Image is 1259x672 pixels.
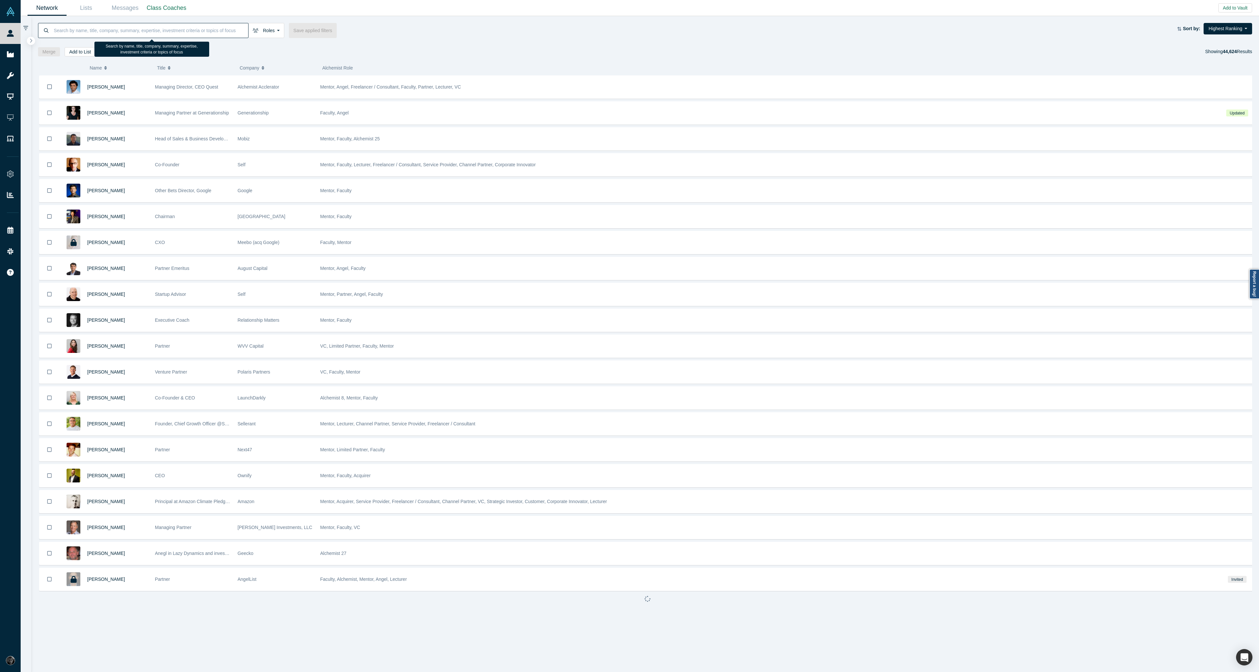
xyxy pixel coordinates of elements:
span: Mentor, Faculty, Acquirer [320,473,371,478]
span: Faculty, Angel [320,110,349,115]
span: Title [157,61,166,75]
span: Invited [1228,576,1246,583]
span: Anegl in Lazy Dynamics and investor into seven Alchemist-backed startups: Asobu (27); Fixtender I... [155,551,547,556]
a: [PERSON_NAME] [87,240,125,245]
span: Head of Sales & Business Development (interim) [155,136,254,141]
img: Timothy Chou's Profile Image [67,210,80,223]
img: Vivek Mehra's Profile Image [67,261,80,275]
button: Title [157,61,233,75]
span: CEO [155,473,165,478]
span: Mentor, Lecturer, Channel Partner, Service Provider, Freelancer / Consultant [320,421,475,426]
button: Bookmark [39,75,60,98]
a: [PERSON_NAME] [87,292,125,297]
span: [GEOGRAPHIC_DATA] [238,214,286,219]
button: Bookmark [39,179,60,202]
span: Geecko [238,551,253,556]
span: CXO [155,240,165,245]
img: Kirill Parinov's Profile Image [67,546,80,560]
button: Bookmark [39,490,60,513]
a: [PERSON_NAME] [87,499,125,504]
button: Company [240,61,315,75]
span: August Capital [238,266,268,271]
span: Mentor, Faculty, Lecturer, Freelancer / Consultant, Service Provider, Channel Partner, Corporate ... [320,162,536,167]
span: VC, Faculty, Mentor [320,369,361,375]
span: Faculty, Mentor [320,240,351,245]
button: Bookmark [39,464,60,487]
span: Mentor, Faculty [320,188,352,193]
span: Founder, Chief Growth Officer @Sellerant [155,421,240,426]
button: Bookmark [39,257,60,280]
img: Adam Frankl's Profile Image [67,287,80,301]
span: Google [238,188,252,193]
a: [PERSON_NAME] [87,369,125,375]
span: Chairman [155,214,175,219]
span: Generationship [238,110,269,115]
button: Bookmark [39,128,60,150]
span: Co-Founder [155,162,180,167]
button: Bookmark [39,283,60,306]
img: Edith Harbaugh's Profile Image [67,391,80,405]
img: Alchemist Vault Logo [6,7,15,16]
span: [PERSON_NAME] [87,266,125,271]
span: Mentor, Angel, Freelancer / Consultant, Faculty, Partner, Lecturer, VC [320,84,461,90]
span: Next47 [238,447,252,452]
span: Managing Partner [155,525,191,530]
a: [PERSON_NAME] [87,395,125,400]
a: Network [28,0,67,16]
button: Name [90,61,150,75]
button: Bookmark [39,231,60,254]
img: Michael Chang's Profile Image [67,132,80,146]
span: Managing Partner at Generationship [155,110,229,115]
span: [PERSON_NAME] [87,317,125,323]
img: Frank Rohde's Profile Image [67,469,80,482]
strong: Sort by: [1183,26,1200,31]
button: Merge [38,47,60,56]
span: [PERSON_NAME] [87,525,125,530]
img: Rachel Chalmers's Profile Image [67,106,80,120]
span: Alchemist Acclerator [238,84,279,90]
button: Save applied filters [289,23,337,38]
img: Steven Kan's Profile Image [67,184,80,197]
span: VC, Limited Partner, Faculty, Mentor [320,343,394,349]
span: Co-Founder & CEO [155,395,195,400]
strong: 44,624 [1223,49,1237,54]
span: Alchemist 27 [320,551,347,556]
div: Showing [1205,47,1252,56]
button: Bookmark [39,309,60,332]
img: Rami C.'s Account [6,656,15,665]
a: [PERSON_NAME] [87,162,125,167]
span: Mentor, Faculty [320,317,352,323]
img: Micah Smurthwaite's Profile Image [67,443,80,457]
img: Nick Ellis's Profile Image [67,495,80,508]
button: Bookmark [39,516,60,539]
span: [PERSON_NAME] [87,110,125,115]
a: [PERSON_NAME] [87,188,125,193]
button: Bookmark [39,568,60,591]
span: Updated [1226,110,1248,116]
img: Danielle D'Agostaro's Profile Image [67,339,80,353]
img: Gary Swart's Profile Image [67,365,80,379]
button: Bookmark [39,361,60,383]
span: Polaris Partners [238,369,270,375]
a: [PERSON_NAME] [87,447,125,452]
a: [PERSON_NAME] [87,136,125,141]
span: Meebo (acq Google) [238,240,280,245]
a: [PERSON_NAME] [87,473,125,478]
button: Add to Vault [1218,3,1252,12]
img: Steve King's Profile Image [67,520,80,534]
input: Search by name, title, company, summary, expertise, investment criteria or topics of focus [53,23,248,38]
span: [PERSON_NAME] [87,84,125,90]
button: Add to List [65,47,95,56]
button: Roles [248,23,284,38]
span: Executive Coach [155,317,190,323]
a: [PERSON_NAME] [87,577,125,582]
span: Sellerant [238,421,256,426]
span: Name [90,61,102,75]
span: Managing Director, CEO Quest [155,84,218,90]
button: Bookmark [39,413,60,435]
a: Messages [106,0,145,16]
